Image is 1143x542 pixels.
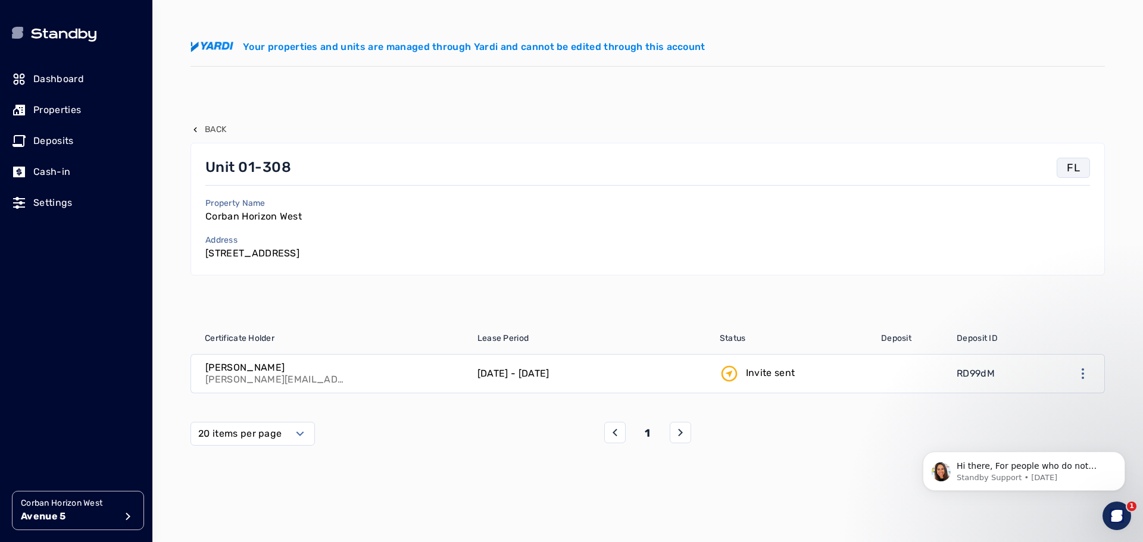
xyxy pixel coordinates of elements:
p: Address [205,234,299,246]
p: RD99dM [957,366,995,381]
p: [STREET_ADDRESS] [205,246,299,261]
p: Settings [33,196,73,210]
a: Dashboard [12,66,140,92]
button: Back [190,124,226,136]
a: Deposits [12,128,140,154]
p: Property Name [205,198,302,209]
span: 1 [1127,502,1136,511]
p: Dashboard [33,72,84,86]
label: 20 items per page [198,427,282,441]
p: Deposits [33,134,74,148]
a: [PERSON_NAME][PERSON_NAME][EMAIL_ADDRESS][PERSON_NAME][DOMAIN_NAME] [191,355,470,393]
a: RD99dM [950,355,1043,393]
span: Lease Period [477,333,529,344]
button: prev page [604,422,626,443]
p: Back [205,124,226,136]
button: next page [670,422,691,443]
a: Settings [12,190,140,216]
img: yardi [190,42,233,52]
p: Your properties and units are managed through Yardi and cannot be edited through this account [243,40,705,54]
p: [PERSON_NAME][EMAIL_ADDRESS][PERSON_NAME][DOMAIN_NAME] [205,374,348,386]
button: 1 [645,425,650,441]
p: Invite sent [746,366,795,380]
p: [PERSON_NAME] [205,362,348,374]
iframe: Intercom live chat [1103,502,1131,530]
span: Deposit ID [957,333,998,344]
p: Corban Horizon West [205,209,302,224]
p: [DATE] - [DATE] [477,366,549,381]
span: Deposit [881,333,911,344]
a: Invite sent [713,355,874,393]
a: [DATE] - [DATE] [470,355,713,393]
p: Corban Horizon West [21,497,116,509]
span: Status [720,333,746,344]
a: Properties [12,97,140,123]
p: Avenue 5 [21,509,116,524]
span: Certificate Holder [205,333,274,344]
p: Unit 01-308 [205,158,291,177]
p: Properties [33,103,81,117]
button: Select open [190,422,315,446]
iframe: Intercom notifications message [905,427,1143,510]
p: Cash-in [33,165,70,179]
p: FL [1067,159,1080,176]
button: Corban Horizon WestAvenue 5 [12,491,144,530]
a: Cash-in [12,159,140,185]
